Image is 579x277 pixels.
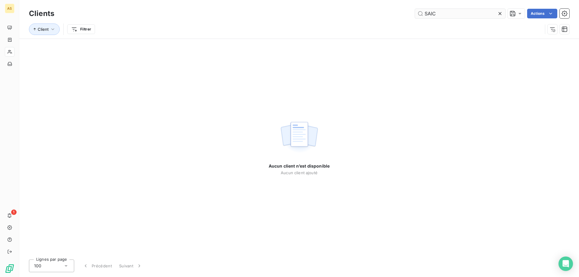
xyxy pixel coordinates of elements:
button: Filtrer [67,24,95,34]
span: Aucun client n’est disponible [269,163,330,169]
h3: Clients [29,8,54,19]
img: empty state [280,118,318,156]
button: Suivant [115,260,146,272]
div: AS [5,4,14,13]
span: Client [38,27,49,32]
img: Logo LeanPay [5,264,14,273]
button: Précédent [79,260,115,272]
div: Open Intercom Messenger [558,257,573,271]
button: Client [29,24,60,35]
span: 1 [11,209,17,215]
button: Actions [527,9,557,18]
input: Rechercher [415,9,505,18]
span: 100 [34,263,41,269]
span: Aucun client ajouté [281,170,318,175]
